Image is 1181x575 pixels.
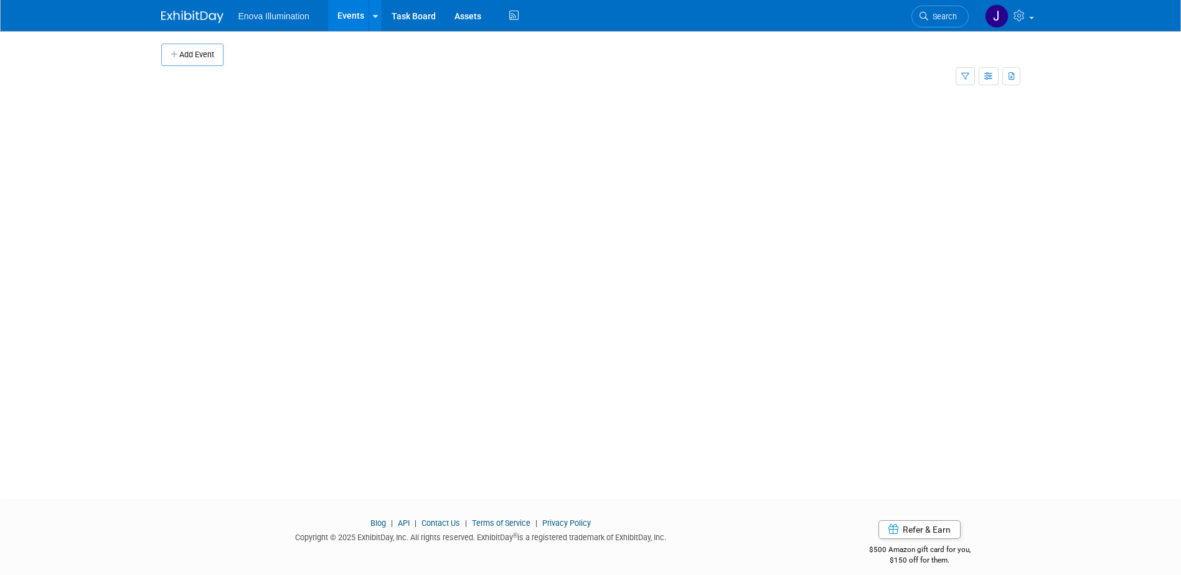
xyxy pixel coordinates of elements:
a: API [398,518,410,528]
span: Enova Illumination [238,11,309,21]
img: Janelle Tlusty [985,4,1009,28]
span: | [462,518,470,528]
span: | [412,518,420,528]
a: Blog [370,518,386,528]
div: Copyright © 2025 ExhibitDay, Inc. All rights reserved. ExhibitDay is a registered trademark of Ex... [161,529,801,543]
div: $150 off for them. [819,555,1020,566]
sup: ® [513,532,517,539]
a: Privacy Policy [542,518,591,528]
a: Terms of Service [472,518,530,528]
a: Search [911,6,969,27]
a: Refer & Earn [878,520,961,539]
div: $500 Amazon gift card for you, [819,536,1020,565]
span: | [532,518,540,528]
span: | [388,518,396,528]
button: Add Event [161,44,223,66]
img: ExhibitDay [161,11,223,23]
span: Search [928,12,957,21]
a: Contact Us [421,518,460,528]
